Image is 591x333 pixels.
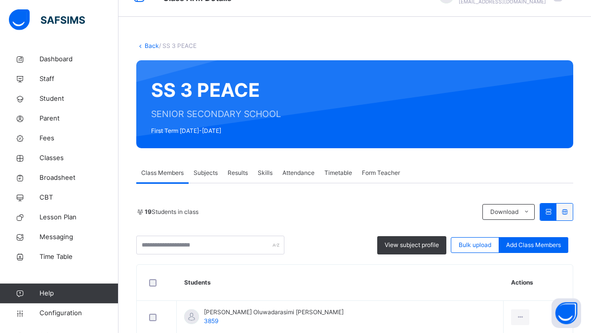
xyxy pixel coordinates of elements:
[204,317,218,325] span: 3859
[228,168,248,177] span: Results
[459,241,491,250] span: Bulk upload
[194,168,218,177] span: Subjects
[141,168,184,177] span: Class Members
[39,74,118,84] span: Staff
[39,114,118,124] span: Parent
[39,173,118,183] span: Broadsheet
[39,193,118,203] span: CBT
[362,168,400,177] span: Form Teacher
[39,308,118,318] span: Configuration
[39,212,118,222] span: Lesson Plan
[552,298,581,328] button: Open asap
[282,168,315,177] span: Attendance
[39,54,118,64] span: Dashboard
[39,133,118,143] span: Fees
[145,208,152,215] b: 19
[39,153,118,163] span: Classes
[177,265,504,301] th: Students
[324,168,352,177] span: Timetable
[385,241,439,250] span: View subject profile
[39,94,118,104] span: Student
[159,42,197,49] span: / SS 3 PEACE
[151,126,281,135] span: First Term [DATE]-[DATE]
[204,308,344,317] span: [PERSON_NAME] Oluwadarasimi [PERSON_NAME]
[145,42,159,49] a: Back
[39,232,118,242] span: Messaging
[39,252,118,262] span: Time Table
[39,289,118,298] span: Help
[490,208,518,216] span: Download
[504,265,573,301] th: Actions
[145,208,198,216] span: Students in class
[9,9,85,30] img: safsims
[506,241,561,250] span: Add Class Members
[258,168,273,177] span: Skills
